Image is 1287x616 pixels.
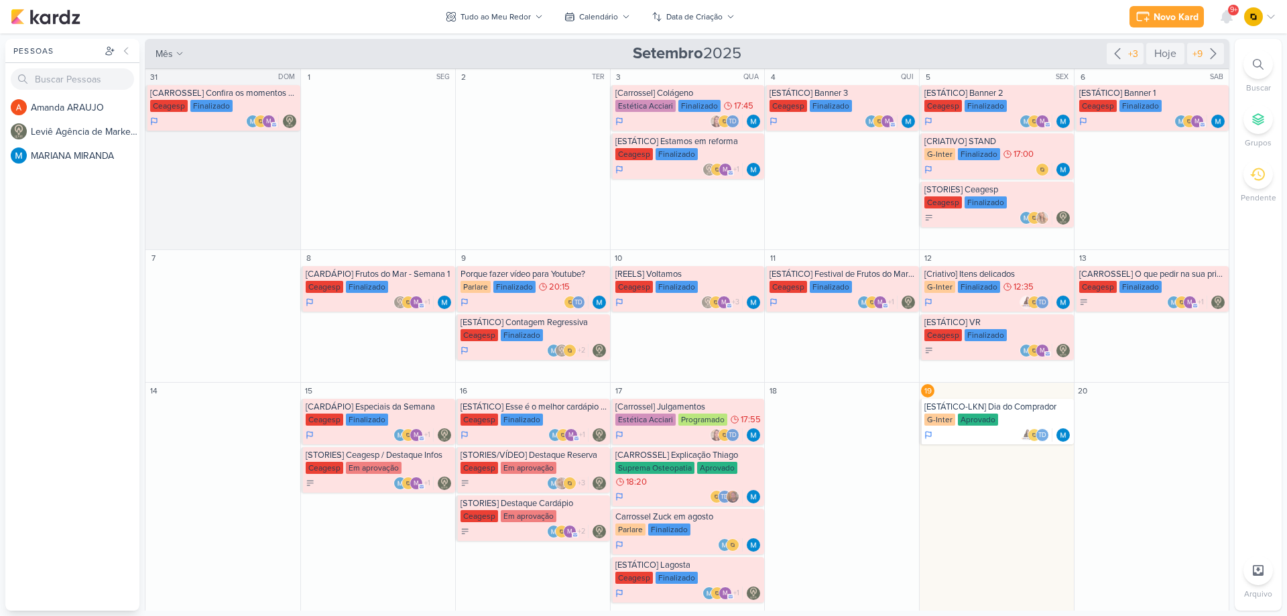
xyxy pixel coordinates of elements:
div: [CRIATIVO] STAND [924,136,1071,147]
p: Td [574,300,583,306]
div: Responsável: MARIANA MIRANDA [1056,163,1070,176]
div: Colaboradores: IDBOX - Agência de Design, Thais de carvalho [564,296,589,309]
div: Ceagesp [150,100,188,112]
div: Responsável: Leviê Agência de Marketing Digital [283,115,296,128]
img: MARIANA MIRANDA [393,428,407,442]
div: 18 [766,384,780,397]
div: [CARROSSEL] Confira os momentos especiais do nosso Festival de Sopas [150,88,298,99]
img: MARIANA MIRANDA [1020,344,1033,357]
div: Em Andamento [1079,116,1087,127]
div: Novo Kard [1154,10,1199,24]
img: IDBOX - Agência de Design [556,428,570,442]
div: mlegnaioli@gmail.com [719,163,732,176]
div: Em Andamento [615,116,623,127]
img: MARIANA MIRANDA [593,296,606,309]
div: [ESTÁTICO] Banner 1 [1079,88,1226,99]
div: Em Andamento [924,430,932,440]
div: mlegnaioli@gmail.com [262,115,275,128]
img: IDBOX - Agência de Design [563,477,576,490]
div: SEG [436,72,454,82]
img: MARIANA MIRANDA [857,296,871,309]
div: Finalizado [346,281,388,293]
div: 16 [457,384,471,397]
div: Estética Acciari [615,100,676,112]
div: Responsável: Leviê Agência de Marketing Digital [902,296,915,309]
img: MARIANA MIRANDA [1056,428,1070,442]
div: Responsável: MARIANA MIRANDA [902,115,915,128]
div: A Fazer [924,346,934,355]
span: mês [156,47,173,61]
p: m [414,432,419,439]
div: Hoje [1146,43,1184,64]
p: m [568,432,574,439]
div: Colaboradores: MARIANA MIRANDA, IDBOX - Agência de Design, mlegnaioli@gmail.com [1020,344,1052,357]
div: Thais de carvalho [572,296,585,309]
img: MARIANA MIRANDA [747,163,760,176]
p: Buscar [1246,82,1271,94]
img: Leviê Agência de Marketing Digital [283,115,296,128]
span: 17:00 [1014,149,1034,159]
div: Responsável: Leviê Agência de Marketing Digital [593,428,606,442]
span: +1 [423,297,430,308]
div: Thais de carvalho [726,428,739,442]
div: +3 [1125,47,1141,61]
div: mlegnaioli@gmail.com [1036,115,1049,128]
p: m [266,119,271,125]
div: [Carrossel] Julgamentos [615,402,762,412]
div: Colaboradores: Leviê Agência de Marketing Digital, IDBOX - Agência de Design, mlegnaioli@gmail.co... [701,296,743,309]
img: IDBOX - Agência de Design [1028,211,1041,225]
img: MARIANA MIRANDA [865,115,878,128]
div: Responsável: Leviê Agência de Marketing Digital [1056,211,1070,225]
img: IDBOX - Agência de Design [402,296,415,309]
div: mlegnaioli@gmail.com [1036,344,1049,357]
div: Finalizado [965,100,1007,112]
div: Finalizado [810,281,852,293]
div: SAB [1210,72,1227,82]
div: TER [592,72,609,82]
div: Ceagesp [770,281,807,293]
span: +1 [732,164,739,175]
img: MARIANA MIRANDA [1056,296,1070,309]
div: Colaboradores: Leviê Agência de Marketing Digital, IDBOX - Agência de Design, mlegnaioli@gmail.co... [702,163,743,176]
div: Colaboradores: MARIANA MIRANDA, IDBOX - Agência de Design, mlegnaioli@gmail.com, Thais de carvalho [548,428,589,442]
p: Td [1038,432,1046,439]
div: Ceagesp [461,414,498,426]
div: [ESTÁTICO] Esse é o melhor cardápio de Frutos do Mar de São Paulo [461,402,607,412]
div: Ceagesp [924,100,962,112]
div: Ceagesp [615,281,653,293]
div: Finalizado [958,148,1000,160]
img: IDBOX - Agência de Design [564,296,577,309]
div: Programado [678,414,727,426]
img: MARIANA MIRANDA [747,296,760,309]
div: Colaboradores: MARIANA MIRANDA, IDBOX - Agência de Design, Yasmin Yumi [1020,211,1052,225]
div: 4 [766,70,780,84]
div: Thais de carvalho [1036,428,1049,442]
div: Ceagesp [1079,281,1117,293]
div: Em Andamento [924,116,932,127]
div: Responsável: MARIANA MIRANDA [438,296,451,309]
div: Responsável: MARIANA MIRANDA [747,163,760,176]
div: [STORIES] Ceagesp / Destaque Infos [306,450,452,460]
img: MARIANA MIRANDA [1020,115,1033,128]
span: 18:20 [626,477,647,487]
img: IDBOX - Agência de Design [709,296,723,309]
p: Td [729,119,737,125]
img: IDBOX - Agência de Design [1182,115,1196,128]
span: +2 [576,345,585,356]
p: m [723,167,728,174]
div: Responsável: Leviê Agência de Marketing Digital [1211,296,1225,309]
div: Finalizado [810,100,852,112]
div: mlegnaioli@gmail.com [1183,296,1197,309]
div: Colaboradores: IDBOX - Agência de Design [1036,163,1052,176]
img: Leviê Agência de Marketing Digital [593,477,606,490]
div: Finalizado [656,148,698,160]
p: m [414,300,419,306]
div: [ESTÁTICO] Festival de Frutos do Mar está de volta! [770,269,916,280]
div: Colaboradores: MARIANA MIRANDA, Leviê Agência de Marketing Digital, IDBOX - Agência de Design, ml... [547,344,589,357]
img: Leviê Agência de Marketing Digital [1211,296,1225,309]
div: 12 [921,251,934,265]
div: SEX [1056,72,1072,82]
div: Responsável: Leviê Agência de Marketing Digital [593,477,606,490]
div: mlegnaioli@gmail.com [873,296,887,309]
div: [CARDÁPIO] Especiais da Semana [306,402,452,412]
